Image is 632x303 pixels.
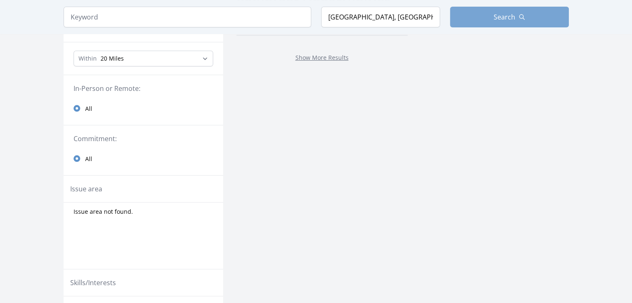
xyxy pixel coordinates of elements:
[85,155,92,163] span: All
[64,7,311,27] input: Keyword
[85,105,92,113] span: All
[74,208,133,216] span: Issue area not found.
[74,83,213,93] legend: In-Person or Remote:
[64,150,223,167] a: All
[70,184,102,194] legend: Issue area
[295,54,349,61] a: Show More Results
[450,7,569,27] button: Search
[494,12,515,22] span: Search
[321,7,440,27] input: Location
[70,278,116,288] legend: Skills/Interests
[74,51,213,66] select: Search Radius
[74,134,213,144] legend: Commitment:
[64,100,223,117] a: All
